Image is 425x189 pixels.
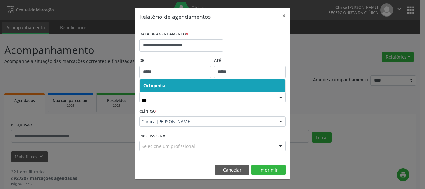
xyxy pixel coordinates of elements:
[143,83,165,88] span: Ortopedia
[139,12,211,21] h5: Relatório de agendamentos
[139,107,157,116] label: CLÍNICA
[142,119,273,125] span: Clinica [PERSON_NAME]
[142,143,195,149] span: Selecione um profissional
[139,56,211,66] label: De
[251,165,286,175] button: Imprimir
[278,8,290,23] button: Close
[139,131,167,141] label: PROFISSIONAL
[215,165,249,175] button: Cancelar
[139,30,188,39] label: DATA DE AGENDAMENTO
[214,56,286,66] label: ATÉ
